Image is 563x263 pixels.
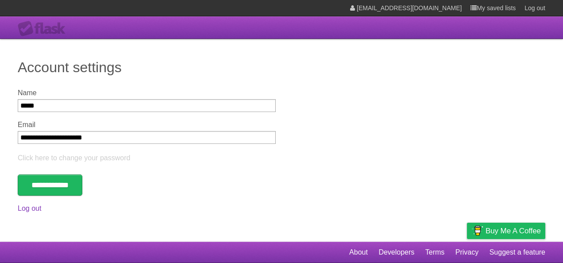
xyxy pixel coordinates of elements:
[425,244,445,261] a: Terms
[18,154,130,162] a: Click here to change your password
[455,244,478,261] a: Privacy
[486,223,541,239] span: Buy me a coffee
[490,244,545,261] a: Suggest a feature
[18,57,545,78] h1: Account settings
[378,244,414,261] a: Developers
[18,21,71,37] div: Flask
[18,205,41,212] a: Log out
[467,223,545,239] a: Buy me a coffee
[349,244,368,261] a: About
[471,223,483,238] img: Buy me a coffee
[18,121,276,129] label: Email
[18,89,276,97] label: Name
